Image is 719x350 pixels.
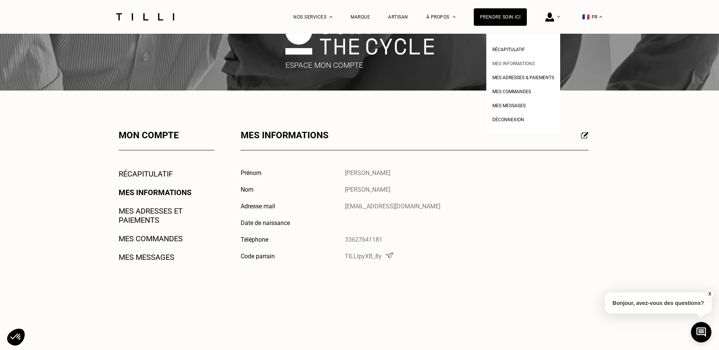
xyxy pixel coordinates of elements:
[119,206,215,225] a: Mes adresses et paiements
[119,234,183,243] a: Mes commandes
[492,87,531,95] a: Mes commandes
[345,203,440,210] p: [EMAIL_ADDRESS][DOMAIN_NAME]
[241,219,316,227] p: Date de naissance
[345,236,382,243] p: 33627641181
[119,169,173,178] a: Récapitulatif
[345,253,394,260] p: TILLIpyXB_8y
[345,169,390,177] p: [PERSON_NAME]
[492,75,554,80] span: Mes adresses & paiements
[492,59,535,67] a: Mes informations
[241,253,316,260] p: Code parrain
[241,169,316,177] p: Prénom
[492,115,524,123] a: Déconnexion
[453,16,456,18] img: Menu déroulant à propos
[492,61,535,66] span: Mes informations
[329,16,332,18] img: Menu déroulant
[492,73,554,81] a: Mes adresses & paiements
[119,130,215,141] p: Mon compte
[582,13,590,20] span: 🇫🇷
[545,12,554,22] img: icône connexion
[285,18,434,55] img: logo join the cycle
[285,61,434,70] p: Espace mon compte
[706,290,713,298] button: X
[241,186,316,193] p: Nom
[492,89,531,94] span: Mes commandes
[345,186,390,193] p: [PERSON_NAME]
[492,45,525,53] a: Récapitulatif
[557,16,560,18] img: Menu déroulant
[492,117,524,122] span: Déconnexion
[605,292,712,314] p: Bonjour, avez-vous des questions?
[241,130,589,150] div: Mes informations
[241,203,316,210] p: Adresse mail
[119,188,191,197] a: Mes informations
[351,14,370,20] a: Marque
[599,16,602,18] img: menu déroulant
[581,132,589,139] img: Éditer mon profil
[119,253,174,262] a: Mes messages
[241,236,316,243] p: Téléphone
[474,8,527,26] a: Prendre soin ici
[492,47,525,52] span: Récapitulatif
[492,103,526,108] span: Mes messages
[492,101,526,109] a: Mes messages
[113,13,177,20] img: Logo du service de couturière Tilli
[388,14,408,20] a: Artisan
[385,253,394,258] img: Partager votre code parrain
